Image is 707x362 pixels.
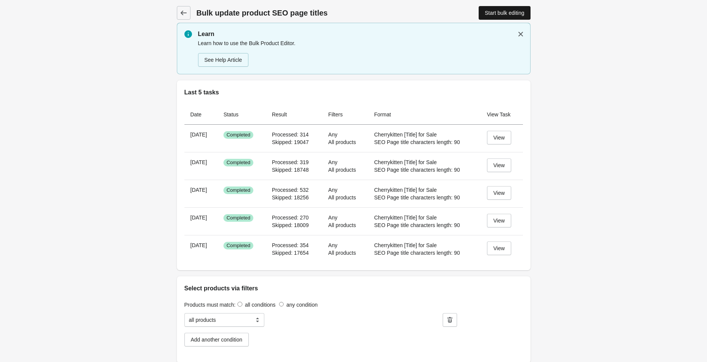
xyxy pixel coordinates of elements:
td: Processed: 314 Skipped: 19047 [266,125,322,152]
td: Any All products [322,235,368,263]
h2: Select products via filters [184,284,523,293]
div: View [493,135,505,141]
div: Learn how to use the Bulk Product Editor. [198,39,523,67]
th: [DATE] [184,125,218,152]
a: View [487,131,511,144]
td: Processed: 532 Skipped: 18256 [266,180,322,207]
th: Filters [322,105,368,125]
a: View [487,214,511,227]
div: View [493,190,505,196]
td: Any All products [322,180,368,207]
td: Processed: 319 Skipped: 18748 [266,152,322,180]
a: Start bulk editing [479,6,530,20]
p: Learn [198,30,523,39]
td: Processed: 354 Skipped: 17654 [266,235,322,263]
td: Any All products [322,152,368,180]
div: View [493,162,505,168]
td: Any All products [322,125,368,152]
div: Products must match: [184,301,523,309]
th: [DATE] [184,180,218,207]
h2: Last 5 tasks [184,88,523,97]
th: View Task [481,105,523,125]
th: Status [217,105,266,125]
th: [DATE] [184,235,218,263]
td: Cherrykitten [Title] for Sale SEO Page title characters length: 90 [368,180,481,207]
span: Completed [223,242,253,249]
a: See Help Article [198,53,249,67]
td: Cherrykitten [Title] for Sale SEO Page title characters length: 90 [368,125,481,152]
td: Cherrykitten [Title] for Sale SEO Page title characters length: 90 [368,207,481,235]
span: Completed [223,131,253,139]
th: [DATE] [184,207,218,235]
button: Add another condition [184,333,249,346]
span: Completed [223,159,253,166]
div: See Help Article [204,57,242,63]
th: Date [184,105,218,125]
td: Processed: 270 Skipped: 18009 [266,207,322,235]
th: Result [266,105,322,125]
td: Cherrykitten [Title] for Sale SEO Page title characters length: 90 [368,152,481,180]
label: any condition [286,302,318,308]
div: Add another condition [191,337,242,343]
div: View [493,245,505,251]
td: Any All products [322,207,368,235]
div: View [493,218,505,224]
span: Completed [223,214,253,222]
th: [DATE] [184,152,218,180]
label: all conditions [245,302,276,308]
div: Start bulk editing [485,10,524,16]
td: Cherrykitten [Title] for Sale SEO Page title characters length: 90 [368,235,481,263]
h1: Bulk update product SEO page titles [197,8,397,18]
a: View [487,158,511,172]
a: View [487,241,511,255]
span: Completed [223,186,253,194]
th: Format [368,105,481,125]
a: View [487,186,511,200]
